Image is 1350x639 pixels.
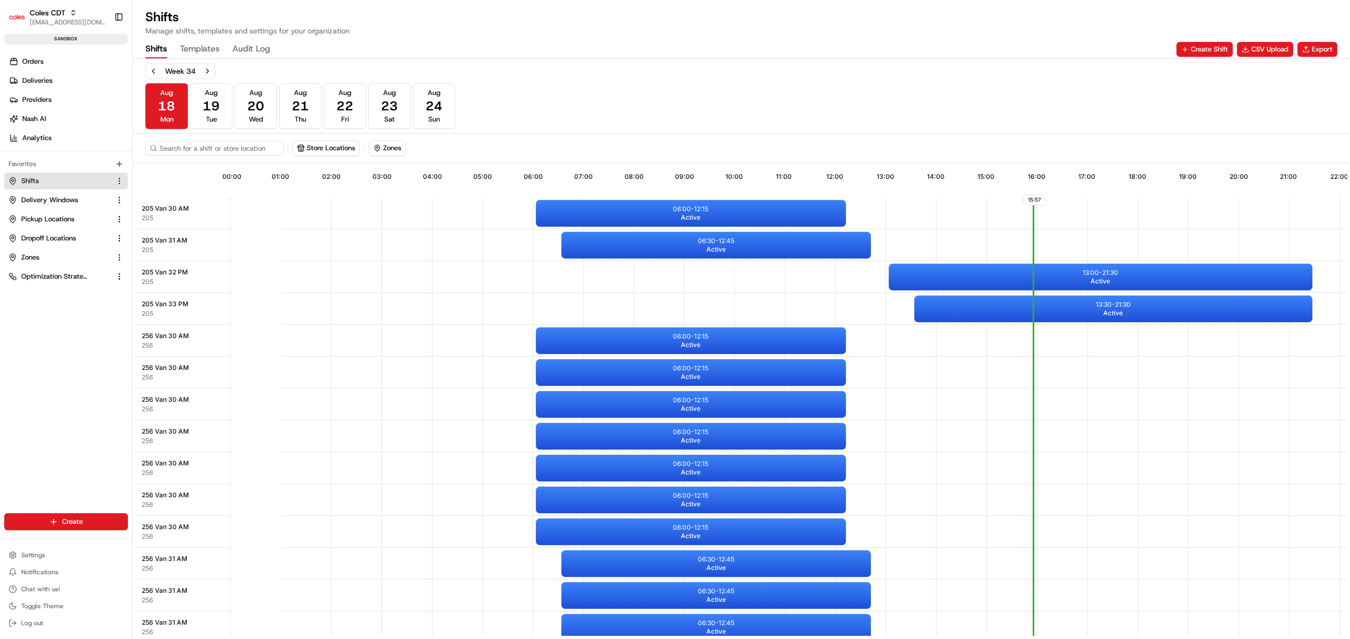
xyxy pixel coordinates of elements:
span: 20 [247,98,264,115]
span: 06:00 [524,172,543,181]
p: 06:00 - 12:15 [673,332,708,341]
span: Active [681,500,700,508]
button: 256 [142,596,153,605]
span: Tue [206,115,217,124]
button: 256 [142,469,153,477]
span: 22:00 [1330,172,1348,181]
a: Providers [4,91,132,108]
button: Store Locations [292,140,360,156]
a: Nash AI [4,110,132,127]
span: Wed [249,115,263,124]
span: Aug [160,88,173,98]
a: Dropoff Locations [8,234,111,243]
span: Active [681,213,700,222]
p: Manage shifts, templates and settings for your organization [145,25,350,36]
span: Active [706,595,726,604]
span: 04:00 [423,172,442,181]
p: 06:00 - 12:15 [673,491,708,500]
span: Active [706,245,726,254]
button: [EMAIL_ADDRESS][DOMAIN_NAME] [30,18,106,27]
p: 06:00 - 12:15 [673,523,708,532]
button: Templates [180,40,220,58]
span: 05:00 [473,172,492,181]
span: 19 [203,98,220,115]
span: Aug [249,88,262,98]
span: 09:00 [675,172,694,181]
span: 16:00 [1028,172,1045,181]
span: 21:00 [1280,172,1297,181]
span: 22 [336,98,353,115]
span: Shifts [21,176,39,186]
span: 24 [426,98,443,115]
span: Toggle Theme [21,602,64,610]
span: Mon [160,115,174,124]
p: 13:00 - 21:30 [1083,269,1118,277]
span: 19:00 [1179,172,1197,181]
span: 205 Van 32 PM [142,268,188,277]
p: 13:30 - 21:30 [1096,300,1131,309]
span: 256 [142,532,153,541]
p: 06:00 - 12:15 [673,428,708,436]
a: Shifts [8,176,111,186]
span: Create [62,517,83,526]
span: Analytics [22,133,51,143]
button: 205 [142,246,153,254]
span: 08:00 [625,172,644,181]
h1: Shifts [145,8,350,25]
span: 18:00 [1129,172,1146,181]
button: CSV Upload [1237,42,1293,57]
button: Shifts [145,40,167,58]
span: Active [681,436,700,445]
a: Zones [8,253,111,262]
span: Aug [383,88,396,98]
span: 256 Van 30 AM [142,427,189,436]
span: Orders [22,57,44,66]
button: Toggle Theme [4,599,128,614]
button: Coles CDTColes CDT[EMAIL_ADDRESS][DOMAIN_NAME] [4,4,110,30]
span: Chat with us! [21,585,60,593]
button: 256 [142,437,153,445]
span: Active [681,373,700,381]
span: Active [681,468,700,477]
button: Create [4,513,128,530]
p: 06:30 - 12:45 [698,619,734,627]
button: Aug19Tue [190,83,232,129]
span: Log out [21,619,43,627]
span: 256 Van 31 AM [142,555,187,563]
span: 15:57 [1023,194,1046,205]
button: Audit Log [232,40,270,58]
span: Active [1091,277,1110,286]
span: 21 [292,98,309,115]
span: 01:00 [272,172,289,181]
span: 23 [381,98,398,115]
span: Aug [428,88,440,98]
span: Active [681,341,700,349]
span: 256 Van 31 AM [142,618,187,627]
button: Aug23Sat [368,83,411,129]
button: 256 [142,373,153,382]
button: Coles CDT [30,7,65,18]
span: Nash AI [22,114,46,124]
button: Settings [4,548,128,563]
span: 07:00 [574,172,593,181]
span: Active [706,564,726,572]
span: Providers [22,95,51,105]
button: Shifts [4,172,128,189]
button: Dropoff Locations [4,230,128,247]
span: 205 Van 30 AM [142,204,189,213]
span: Aug [205,88,218,98]
span: Fri [341,115,349,124]
span: 256 [142,628,153,636]
span: 03:00 [373,172,392,181]
span: Active [706,627,726,636]
p: 06:00 - 12:15 [673,460,708,468]
button: 256 [142,564,153,573]
span: 256 [142,341,153,350]
span: Delivery Windows [21,195,78,205]
span: Notifications [21,568,58,576]
input: Search for a shift or store location [145,141,283,156]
